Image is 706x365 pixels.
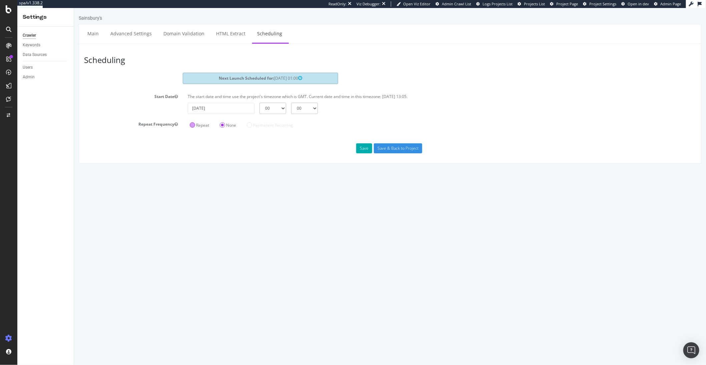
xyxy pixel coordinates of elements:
[116,114,135,120] label: Repeat
[483,1,513,6] span: Logs Projects List
[23,64,33,71] div: Users
[114,95,180,106] input: Enter a date
[442,1,471,6] span: Admin Crawl List
[23,74,69,81] a: Admin
[145,67,200,73] strong: Next Launch Scheduled for:
[683,342,699,358] div: Open Intercom Messenger
[476,1,513,7] a: Logs Projects List
[31,16,83,35] a: Advanced Settings
[5,83,109,91] label: Start Date
[7,48,110,56] h3: Scheduling
[5,111,109,119] label: Repeat Frequency
[518,1,545,7] a: Projects List
[654,1,681,7] a: Admin Page
[23,64,69,71] a: Users
[173,114,219,120] label: Permanent Recurring
[23,13,68,21] div: Settings
[23,51,47,58] div: Data Sources
[171,111,221,122] div: Option available for Enterprise plan.
[23,74,35,81] div: Admin
[23,51,69,58] a: Data Sources
[8,16,30,35] a: Main
[100,86,104,91] button: Start Date
[436,1,471,7] a: Admin Crawl List
[23,32,36,39] div: Crawler
[357,1,381,7] div: Viz Debugger:
[524,1,545,6] span: Projects List
[556,1,578,6] span: Project Page
[100,113,104,119] button: Repeat Frequency
[114,86,622,91] p: The start date and time use the project's timezone which is GMT. Current date and time in this ti...
[660,1,681,6] span: Admin Page
[621,1,649,7] a: Open in dev
[300,135,348,145] input: Save & Back to Project
[328,1,346,7] div: ReadOnly:
[5,7,28,13] div: Sainsbury's
[137,16,176,35] a: HTML Extract
[178,16,213,35] a: Scheduling
[23,32,69,39] a: Crawler
[23,42,40,49] div: Keywords
[200,67,228,73] span: [DATE] 01:00
[589,1,616,6] span: Project Settings
[550,1,578,7] a: Project Page
[403,1,431,6] span: Open Viz Editor
[146,114,162,120] label: None
[84,16,135,35] a: Domain Validation
[583,1,616,7] a: Project Settings
[23,42,69,49] a: Keywords
[628,1,649,6] span: Open in dev
[282,135,298,145] button: Save
[397,1,431,7] a: Open Viz Editor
